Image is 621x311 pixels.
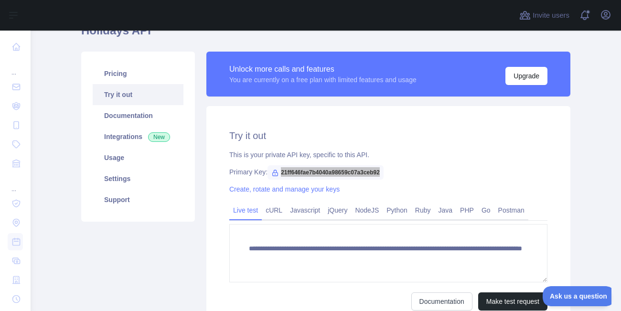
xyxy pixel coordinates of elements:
[93,84,183,105] a: Try it out
[229,129,547,142] h2: Try it out
[229,167,547,177] div: Primary Key:
[93,105,183,126] a: Documentation
[148,132,170,142] span: New
[229,64,417,75] div: Unlock more calls and features
[533,10,569,21] span: Invite users
[93,168,183,189] a: Settings
[229,75,417,85] div: You are currently on a free plan with limited features and usage
[93,147,183,168] a: Usage
[8,174,23,193] div: ...
[411,203,435,218] a: Ruby
[411,292,472,311] a: Documentation
[286,203,324,218] a: Javascript
[93,63,183,84] a: Pricing
[456,203,478,218] a: PHP
[435,203,457,218] a: Java
[93,126,183,147] a: Integrations New
[262,203,286,218] a: cURL
[383,203,411,218] a: Python
[517,8,571,23] button: Invite users
[229,185,340,193] a: Create, rotate and manage your keys
[478,292,547,311] button: Make test request
[324,203,351,218] a: jQuery
[268,165,384,180] span: 21ff646fae7b4040a98659c07a3ceb92
[543,286,611,306] iframe: Toggle Customer Support
[81,23,570,46] h1: Holidays API
[351,203,383,218] a: NodeJS
[229,203,262,218] a: Live test
[478,203,494,218] a: Go
[505,67,547,85] button: Upgrade
[8,57,23,76] div: ...
[93,189,183,210] a: Support
[494,203,528,218] a: Postman
[229,150,547,160] div: This is your private API key, specific to this API.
